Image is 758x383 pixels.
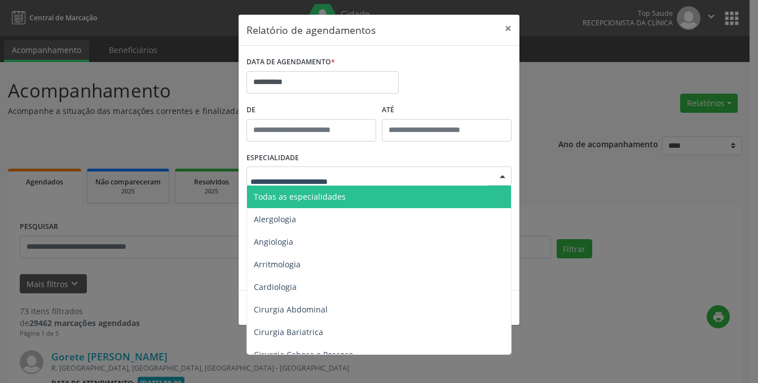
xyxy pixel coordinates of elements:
[254,327,323,337] span: Cirurgia Bariatrica
[254,281,297,292] span: Cardiologia
[254,259,301,270] span: Arritmologia
[254,214,296,224] span: Alergologia
[246,54,335,71] label: DATA DE AGENDAMENTO
[382,102,512,119] label: ATÉ
[254,236,293,247] span: Angiologia
[246,23,376,37] h5: Relatório de agendamentos
[497,15,519,42] button: Close
[254,304,328,315] span: Cirurgia Abdominal
[246,102,376,119] label: De
[254,349,353,360] span: Cirurgia Cabeça e Pescoço
[254,191,346,202] span: Todas as especialidades
[246,149,299,167] label: ESPECIALIDADE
